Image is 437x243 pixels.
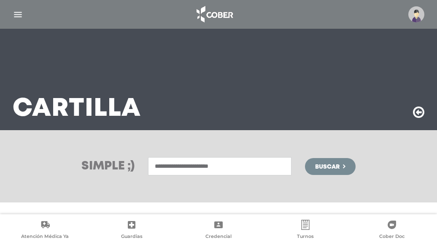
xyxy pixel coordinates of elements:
[13,98,141,120] h3: Cartilla
[305,158,356,175] button: Buscar
[21,233,69,241] span: Atención Médica Ya
[408,6,424,22] img: profile-placeholder.svg
[89,220,175,241] a: Guardias
[348,220,435,241] a: Cober Doc
[121,233,143,241] span: Guardias
[205,233,232,241] span: Credencial
[81,161,135,172] h3: Simple ;)
[2,220,89,241] a: Atención Médica Ya
[297,233,314,241] span: Turnos
[315,164,340,170] span: Buscar
[13,9,23,20] img: Cober_menu-lines-white.svg
[192,4,236,25] img: logo_cober_home-white.png
[175,220,262,241] a: Credencial
[262,220,349,241] a: Turnos
[379,233,405,241] span: Cober Doc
